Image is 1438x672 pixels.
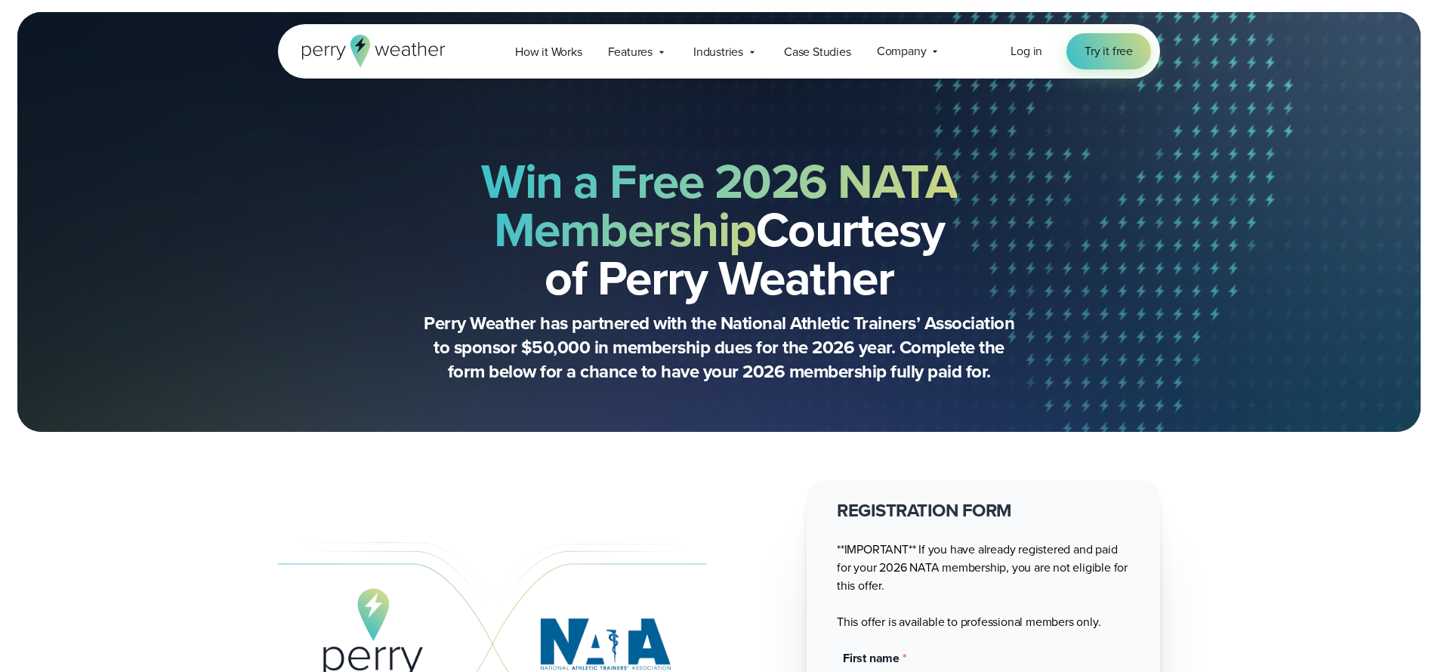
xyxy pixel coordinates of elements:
span: Company [877,42,927,60]
span: Industries [693,43,743,61]
h2: Courtesy of Perry Weather [353,157,1085,302]
span: Case Studies [784,43,851,61]
span: First name [843,649,900,667]
span: Try it free [1085,42,1133,60]
strong: Win a Free 2026 NATA Membership [481,146,957,265]
span: How it Works [515,43,582,61]
p: Perry Weather has partnered with the National Athletic Trainers’ Association to sponsor $50,000 i... [417,311,1021,384]
a: How it Works [502,36,595,67]
strong: REGISTRATION FORM [837,497,1012,524]
a: Case Studies [771,36,864,67]
a: Try it free [1066,33,1151,69]
div: **IMPORTANT** If you have already registered and paid for your 2026 NATA membership, you are not ... [837,498,1130,631]
span: Features [608,43,653,61]
a: Log in [1011,42,1042,60]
